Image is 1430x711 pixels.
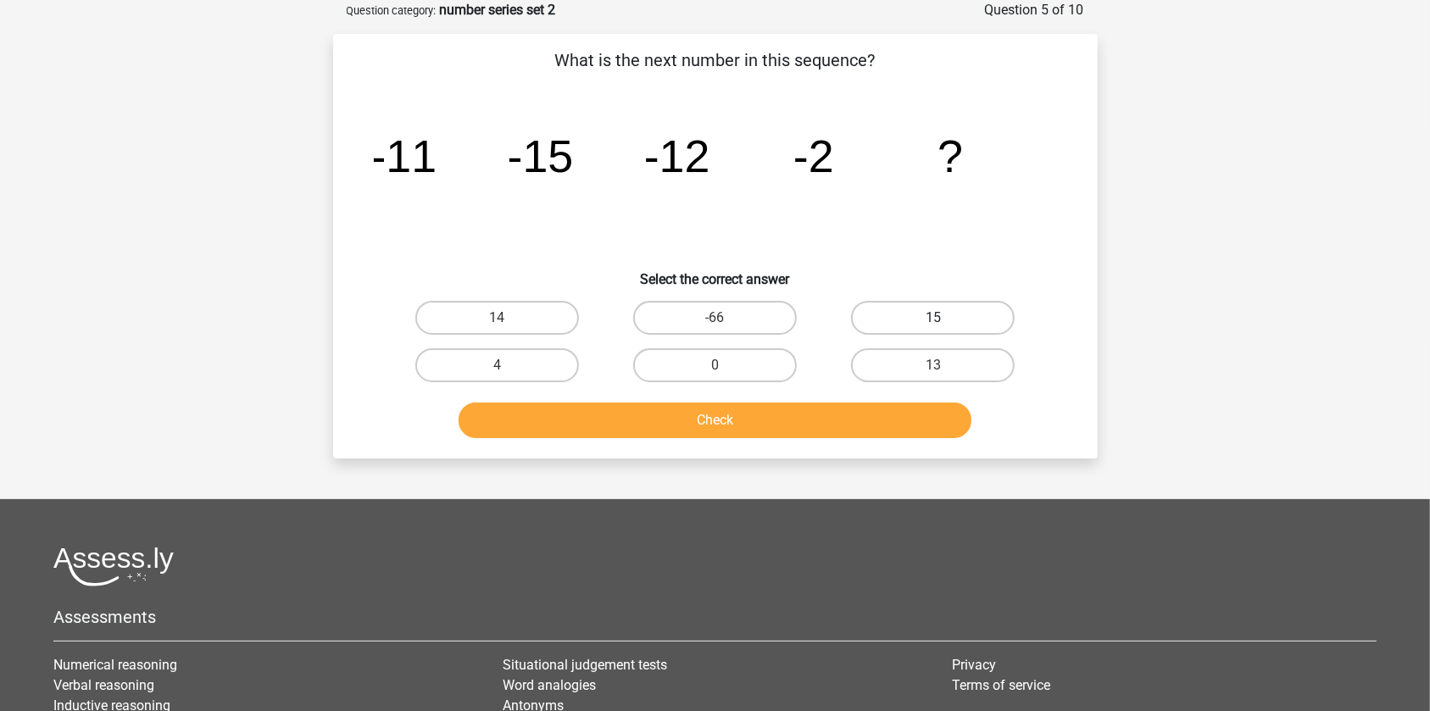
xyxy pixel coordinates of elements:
h6: Select the correct answer [360,258,1071,287]
p: What is the next number in this sequence? [360,47,1071,73]
a: Privacy [953,657,997,673]
tspan: ? [938,131,963,181]
label: -66 [633,301,797,335]
a: Terms of service [953,677,1051,693]
label: 13 [851,348,1015,382]
a: Numerical reasoning [53,657,177,673]
label: 0 [633,348,797,382]
tspan: -15 [507,131,573,181]
strong: number series set 2 [440,2,556,18]
button: Check [459,403,971,438]
a: Verbal reasoning [53,677,154,693]
tspan: -2 [793,131,833,181]
tspan: -11 [370,131,437,181]
a: Word analogies [503,677,596,693]
label: 4 [415,348,579,382]
small: Question category: [347,4,437,17]
label: 15 [851,301,1015,335]
tspan: -12 [643,131,709,181]
h5: Assessments [53,607,1377,627]
label: 14 [415,301,579,335]
a: Situational judgement tests [503,657,667,673]
img: Assessly logo [53,547,174,586]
